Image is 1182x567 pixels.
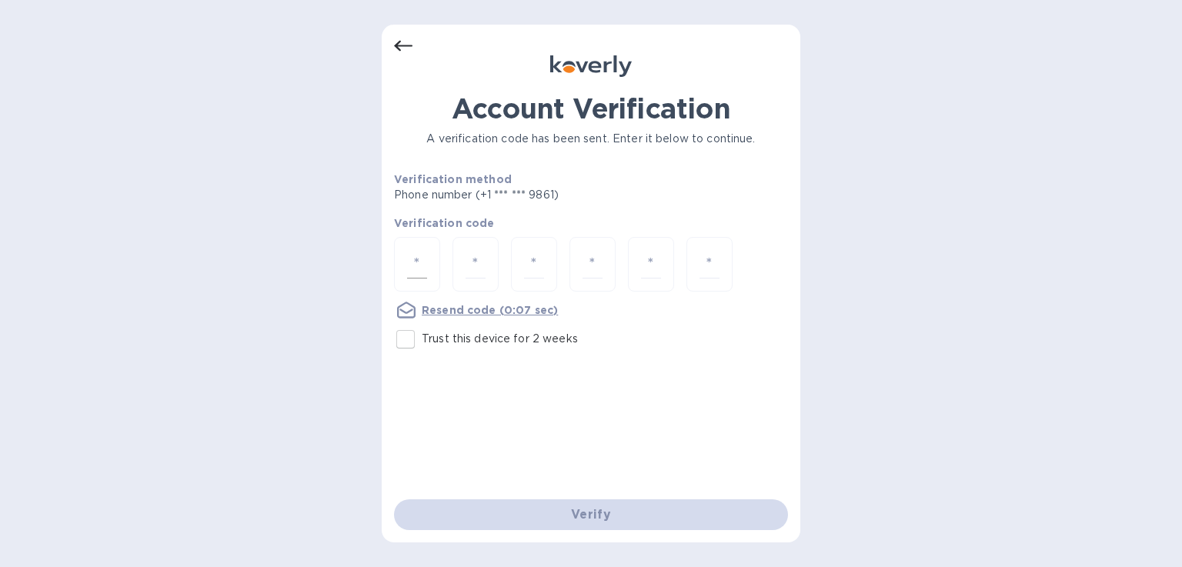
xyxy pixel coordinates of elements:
h1: Account Verification [394,92,788,125]
p: Phone number (+1 *** *** 9861) [394,187,676,203]
b: Verification method [394,173,512,185]
p: Verification code [394,215,788,231]
p: Trust this device for 2 weeks [422,331,578,347]
u: Resend code (0:07 sec) [422,304,558,316]
p: A verification code has been sent. Enter it below to continue. [394,131,788,147]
